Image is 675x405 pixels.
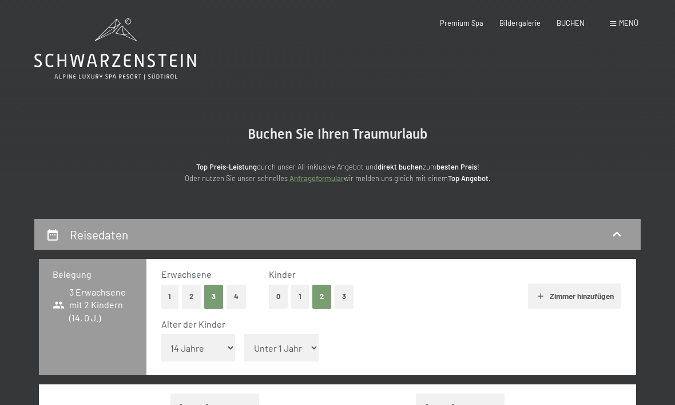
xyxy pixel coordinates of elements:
strong: direkt buchen [378,162,423,171]
span: Buchen Sie Ihren Traumurlaub [248,126,427,142]
strong: Top Preis-Leistung [196,162,257,171]
a: Premium Spa [440,18,483,27]
button: 2 [312,285,331,308]
h2: Reisedaten [70,227,128,242]
button: Zimmer hinzufügen [528,284,621,309]
span: Erwachsene [161,269,212,280]
a: Anfrageformular [289,174,344,183]
strong: Top Angebot. [448,174,491,183]
button: 2 [182,285,201,308]
span: 3 Erwachsene mit 2 Kindern (14, 0 J.) [53,286,133,324]
p: durch unser All-inklusive Angebot und zum ! Oder nutzen Sie unser schnelles wir melden uns gleich... [109,161,566,184]
button: 3 [335,285,354,308]
a: Bildergalerie [499,18,541,27]
button: 4 [227,285,246,308]
button: 0 [269,285,288,308]
button: 1 [291,285,309,308]
div: Alter der Kinder [161,318,613,331]
span: Kinder [269,269,296,280]
button: 1 [161,285,179,308]
h3: Belegung [53,268,133,281]
a: BUCHEN [557,18,585,27]
button: 3 [204,285,223,308]
strong: besten Preis [436,162,477,171]
span: Menü [619,18,638,27]
span: Einwilligung Marketing* [227,230,321,241]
